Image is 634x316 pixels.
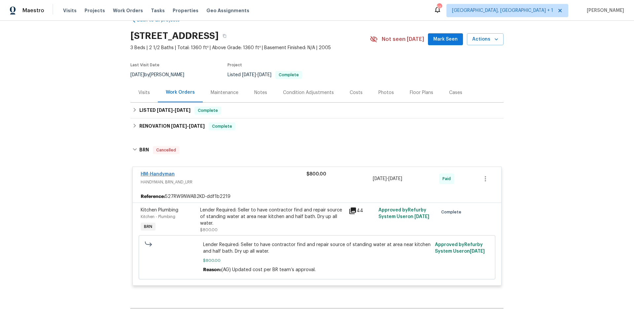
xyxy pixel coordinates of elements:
[133,191,501,203] div: 527RW9NWAB2KD-ddf1b2219
[206,7,249,14] span: Geo Assignments
[154,147,179,153] span: Cancelled
[433,35,458,44] span: Mark Seen
[130,33,219,39] h2: [STREET_ADDRESS]
[130,45,370,51] span: 3 Beds | 2 1/2 Baths | Total: 1360 ft² | Above Grade: 1360 ft² | Basement Finished: N/A | 2005
[441,209,464,215] span: Complete
[141,208,178,212] span: Kitchen Plumbing
[130,103,504,118] div: LISTED [DATE]-[DATE]Complete
[139,122,205,130] h6: RENOVATION
[467,33,504,46] button: Actions
[452,7,553,14] span: [GEOGRAPHIC_DATA], [GEOGRAPHIC_DATA] + 1
[130,118,504,134] div: RENOVATION [DATE]-[DATE]Complete
[228,63,242,67] span: Project
[189,124,205,128] span: [DATE]
[373,176,387,181] span: [DATE]
[200,207,345,227] div: Lender Required: Seller to have contractor find and repair source of standing water at area near ...
[211,89,238,96] div: Maintenance
[157,108,191,112] span: -
[141,223,155,230] span: BRN
[195,107,221,114] span: Complete
[388,176,402,181] span: [DATE]
[141,179,306,185] span: HANDYMAN, BRN_AND_LRR
[63,7,77,14] span: Visits
[254,89,267,96] div: Notes
[130,71,192,79] div: by [PERSON_NAME]
[221,268,316,272] span: (AG) Updated cost per BR team’s approval.
[442,175,453,182] span: Paid
[349,207,374,215] div: 44
[141,215,175,219] span: Kitchen - Plumbing
[130,63,159,67] span: Last Visit Date
[171,124,187,128] span: [DATE]
[139,107,191,114] h6: LISTED
[410,89,433,96] div: Floor Plans
[382,36,424,43] span: Not seen [DATE]
[584,7,624,14] span: [PERSON_NAME]
[141,172,175,176] a: HM-Handyman
[435,242,485,254] span: Approved by Refurby System User on
[22,7,44,14] span: Maestro
[242,73,256,77] span: [DATE]
[242,73,271,77] span: -
[378,208,429,219] span: Approved by Refurby System User on
[171,124,205,128] span: -
[378,89,394,96] div: Photos
[138,89,150,96] div: Visits
[203,268,221,272] span: Reason:
[166,89,195,96] div: Work Orders
[139,146,149,154] h6: BRN
[130,140,504,161] div: BRN Cancelled
[350,89,363,96] div: Costs
[258,73,271,77] span: [DATE]
[219,30,230,42] button: Copy Address
[113,7,143,14] span: Work Orders
[209,123,235,130] span: Complete
[151,8,165,13] span: Tasks
[306,172,326,176] span: $800.00
[157,108,173,112] span: [DATE]
[175,108,191,112] span: [DATE]
[283,89,334,96] div: Condition Adjustments
[470,249,485,254] span: [DATE]
[437,4,441,11] div: 55
[173,7,198,14] span: Properties
[200,228,218,232] span: $800.00
[428,33,463,46] button: Mark Seen
[130,73,144,77] span: [DATE]
[449,89,462,96] div: Cases
[203,241,431,255] span: Lender Required: Seller to have contractor find and repair source of standing water at area near ...
[228,73,302,77] span: Listed
[276,73,301,77] span: Complete
[472,35,498,44] span: Actions
[373,175,402,182] span: -
[85,7,105,14] span: Projects
[141,193,165,200] b: Reference:
[203,257,431,264] span: $800.00
[414,214,429,219] span: [DATE]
